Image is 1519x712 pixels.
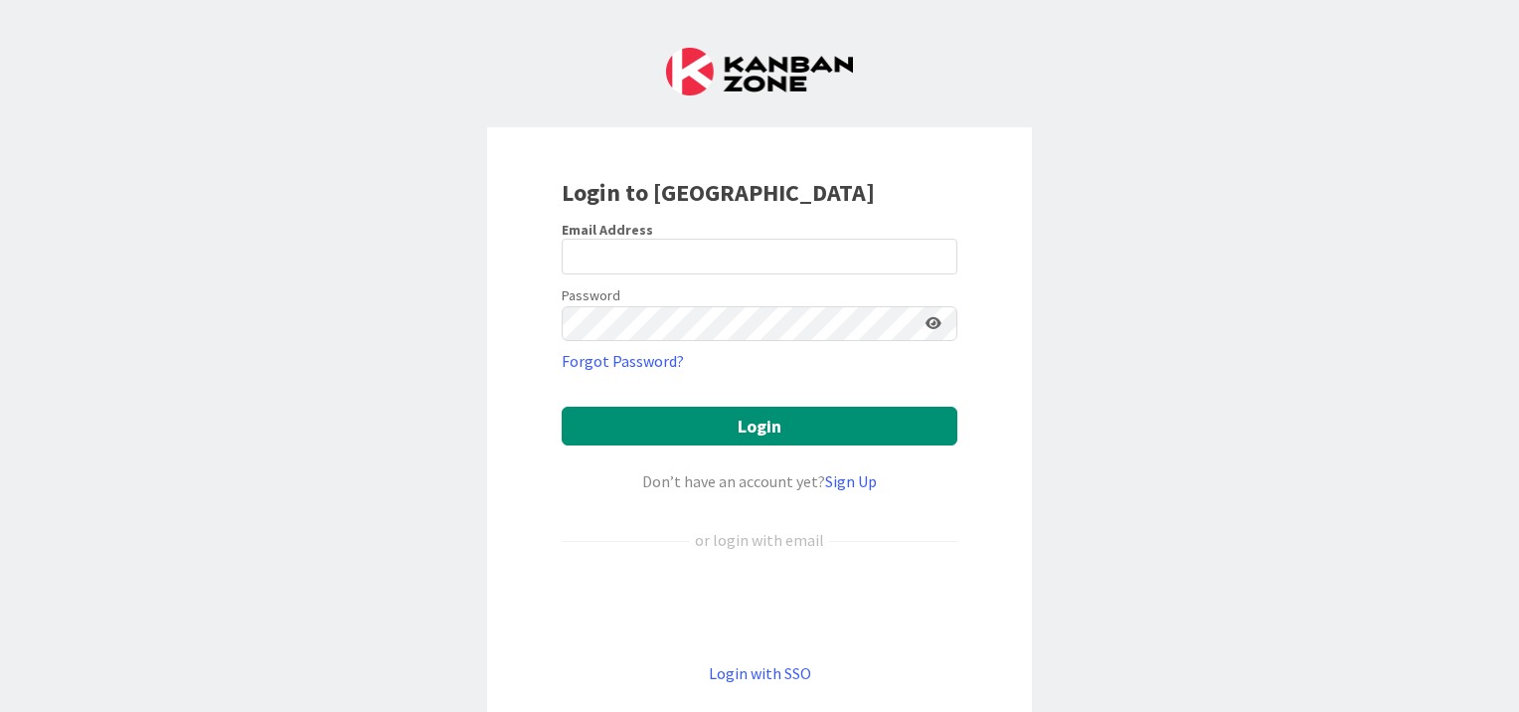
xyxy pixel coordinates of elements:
iframe: Sign in with Google Button [552,585,967,628]
label: Email Address [562,221,653,239]
button: Login [562,407,957,445]
div: or login with email [690,528,829,552]
div: Don’t have an account yet? [562,469,957,493]
a: Forgot Password? [562,349,684,373]
a: Sign Up [825,471,877,491]
label: Password [562,285,620,306]
a: Login with SSO [709,663,811,683]
b: Login to [GEOGRAPHIC_DATA] [562,177,875,208]
img: Kanban Zone [666,48,853,95]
